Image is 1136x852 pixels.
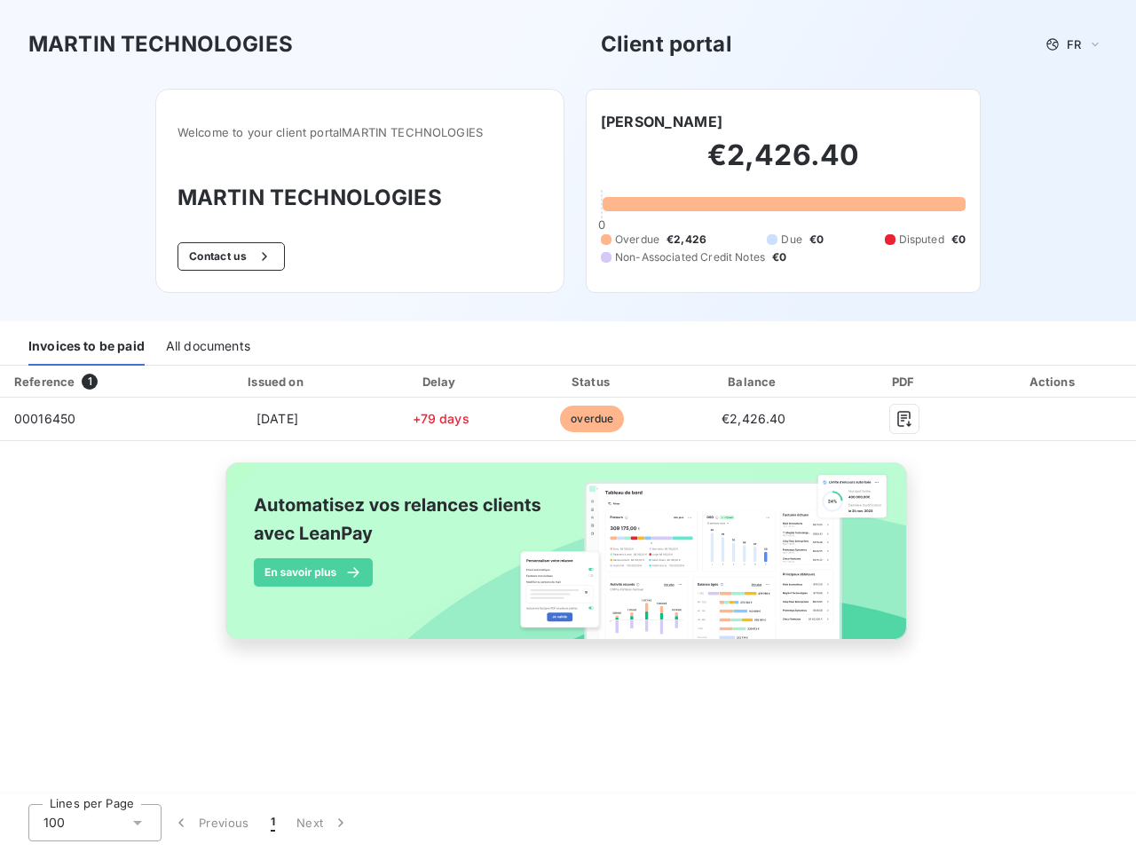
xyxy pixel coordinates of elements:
[841,373,967,390] div: PDF
[166,328,250,366] div: All documents
[974,373,1132,390] div: Actions
[192,373,363,390] div: Issued on
[772,249,786,265] span: €0
[14,375,75,389] div: Reference
[601,138,966,191] h2: €2,426.40
[598,217,605,232] span: 0
[413,411,469,426] span: +79 days
[14,411,75,426] span: 00016450
[370,373,511,390] div: Delay
[674,373,835,390] div: Balance
[177,182,542,214] h3: MARTIN TECHNOLOGIES
[560,406,624,432] span: overdue
[260,804,286,841] button: 1
[43,814,65,832] span: 100
[951,232,966,248] span: €0
[601,111,722,132] h6: [PERSON_NAME]
[615,232,659,248] span: Overdue
[209,452,927,670] img: banner
[256,411,298,426] span: [DATE]
[615,249,765,265] span: Non-Associated Credit Notes
[286,804,360,841] button: Next
[28,328,145,366] div: Invoices to be paid
[271,814,275,832] span: 1
[781,232,801,248] span: Due
[162,804,260,841] button: Previous
[1067,37,1081,51] span: FR
[809,232,824,248] span: €0
[601,28,732,60] h3: Client portal
[722,411,785,426] span: €2,426.40
[177,242,285,271] button: Contact us
[28,28,293,60] h3: MARTIN TECHNOLOGIES
[177,125,542,139] span: Welcome to your client portal MARTIN TECHNOLOGIES
[82,374,98,390] span: 1
[667,232,706,248] span: €2,426
[518,373,666,390] div: Status
[899,232,944,248] span: Disputed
